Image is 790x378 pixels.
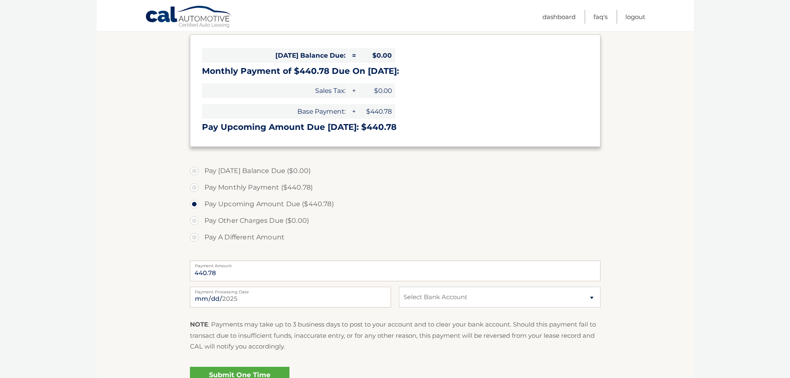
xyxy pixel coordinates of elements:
a: Logout [625,10,645,24]
label: Pay [DATE] Balance Due ($0.00) [190,163,600,179]
span: $0.00 [358,48,395,63]
a: Dashboard [542,10,576,24]
span: Sales Tax: [202,83,349,98]
h3: Pay Upcoming Amount Due [DATE]: $440.78 [202,122,588,132]
input: Payment Date [190,287,391,307]
input: Payment Amount [190,261,600,281]
label: Pay A Different Amount [190,229,600,246]
span: [DATE] Balance Due: [202,48,349,63]
label: Pay Upcoming Amount Due ($440.78) [190,196,600,212]
span: + [349,83,357,98]
a: FAQ's [593,10,608,24]
p: : Payments may take up to 3 business days to post to your account and to clear your bank account.... [190,319,600,352]
span: + [349,104,357,119]
label: Payment Processing Date [190,287,391,293]
span: Base Payment: [202,104,349,119]
label: Payment Amount [190,261,600,267]
strong: NOTE [190,320,208,328]
h3: Monthly Payment of $440.78 Due On [DATE]: [202,66,588,76]
label: Pay Monthly Payment ($440.78) [190,179,600,196]
a: Cal Automotive [145,5,232,29]
span: $440.78 [358,104,395,119]
span: = [349,48,357,63]
span: $0.00 [358,83,395,98]
label: Pay Other Charges Due ($0.00) [190,212,600,229]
